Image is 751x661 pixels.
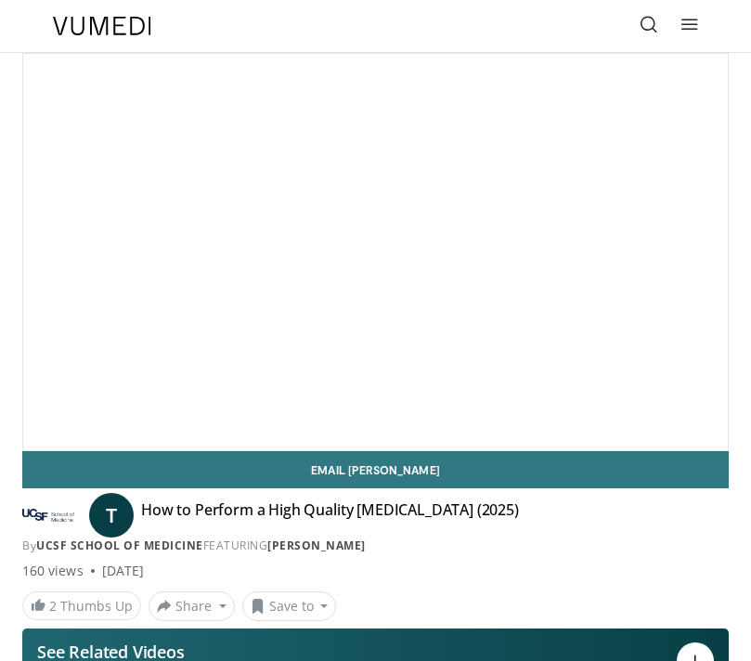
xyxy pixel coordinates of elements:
div: [DATE] [102,562,144,580]
img: VuMedi Logo [53,17,151,35]
span: 2 [49,597,57,615]
p: See Related Videos [37,642,265,661]
a: [PERSON_NAME] [267,538,366,553]
a: UCSF School of Medicine [36,538,203,553]
span: 160 views [22,562,84,580]
h4: How to Perform a High Quality [MEDICAL_DATA] (2025) [141,500,519,530]
video-js: Video Player [23,54,728,450]
a: Email [PERSON_NAME] [22,451,729,488]
a: 2 Thumbs Up [22,591,141,620]
a: T [89,493,134,538]
div: By FEATURING [22,538,729,554]
button: Share [149,591,235,621]
img: UCSF School of Medicine [22,500,74,530]
button: Save to [242,591,337,621]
